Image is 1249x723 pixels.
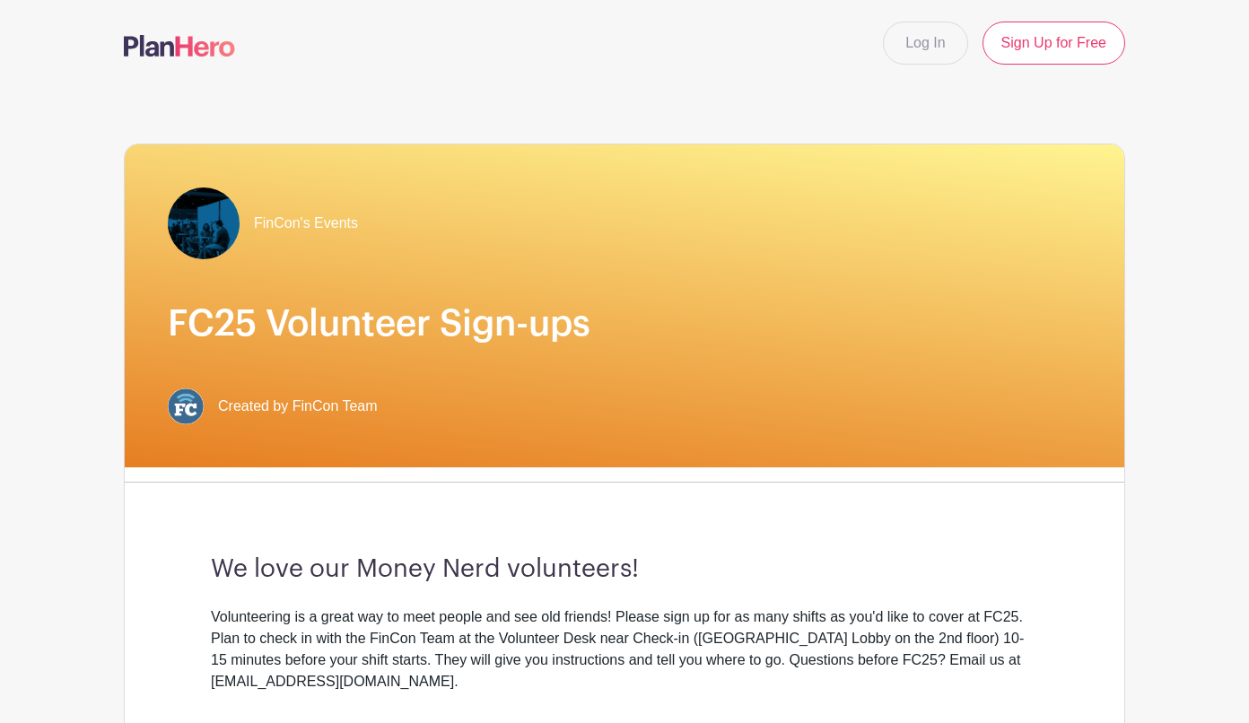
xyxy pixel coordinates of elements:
img: Screen%20Shot%202024-09-23%20at%207.49.53%20PM.png [168,187,240,259]
span: Created by FinCon Team [218,396,378,417]
a: Sign Up for Free [983,22,1125,65]
h1: FC25 Volunteer Sign-ups [168,302,1081,345]
a: Log In [883,22,967,65]
span: FinCon's Events [254,213,358,234]
div: Volunteering is a great way to meet people and see old friends! Please sign up for as many shifts... [211,606,1038,693]
img: logo-507f7623f17ff9eddc593b1ce0a138ce2505c220e1c5a4e2b4648c50719b7d32.svg [124,35,235,57]
h3: We love our Money Nerd volunteers! [211,554,1038,585]
img: FC%20circle.png [168,388,204,424]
